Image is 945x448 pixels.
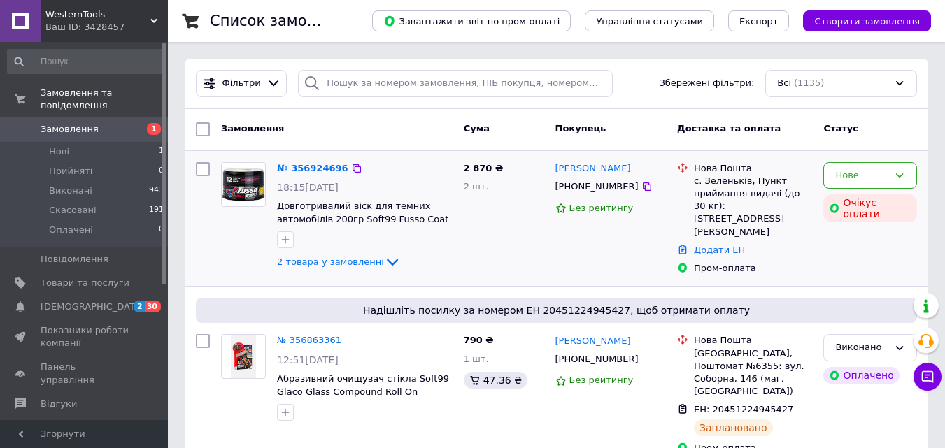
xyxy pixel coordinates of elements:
[739,16,779,27] span: Експорт
[277,256,384,267] span: 2 товара у замовленні
[659,77,754,90] span: Збережені фільтри:
[221,334,266,379] a: Фото товару
[596,16,703,27] span: Управління статусами
[41,123,99,136] span: Замовлення
[694,262,812,275] div: Пром-оплата
[222,77,261,90] span: Фільтри
[149,185,164,197] span: 943
[814,16,920,27] span: Створити замовлення
[464,123,490,133] span: Cума
[553,350,641,368] div: [PHONE_NUMBER]
[835,340,888,355] div: Виконано
[159,224,164,236] span: 0
[210,13,352,29] h1: Список замовлень
[694,175,812,238] div: с. Зеленьків, Пункт приймання-видачі (до 30 кг): [STREET_ADDRESS][PERSON_NAME]
[553,178,641,196] div: [PHONE_NUMBER]
[694,334,812,347] div: Нова Пошта
[41,361,129,386] span: Панель управління
[555,162,631,175] a: [PERSON_NAME]
[41,398,77,410] span: Відгуки
[277,354,339,366] span: 12:51[DATE]
[7,49,165,74] input: Пошук
[835,168,888,183] div: Нове
[789,15,931,26] a: Створити замовлення
[694,347,812,398] div: [GEOGRAPHIC_DATA], Поштомат №6355: вул. Соборна, 146 (маг. [GEOGRAPHIC_DATA])
[728,10,790,31] button: Експорт
[777,77,791,90] span: Всі
[823,194,917,222] div: Очікує оплати
[464,372,527,389] div: 47.36 ₴
[149,204,164,217] span: 191
[694,404,793,414] span: ЕН: 20451224945427
[45,21,168,34] div: Ваш ID: 3428457
[41,87,168,112] span: Замовлення та повідомлення
[49,145,69,158] span: Нові
[221,162,266,207] a: Фото товару
[555,335,631,348] a: [PERSON_NAME]
[277,373,449,397] a: Абразивний очищувач стікла Soft99 Glaco Glass Compound Roll On
[383,15,560,27] span: Завантажити звіт по пром-оплаті
[41,253,108,266] span: Повідомлення
[134,301,145,312] span: 2
[222,163,265,206] img: Фото товару
[569,203,634,213] span: Без рейтингу
[277,335,341,345] a: № 356863361
[49,204,97,217] span: Скасовані
[298,70,612,97] input: Пошук за номером замовлення, ПІБ покупця, номером телефону, Email, номером накладної
[145,301,161,312] span: 30
[464,181,489,192] span: 2 шт.
[41,301,144,313] span: [DEMOGRAPHIC_DATA]
[41,324,129,349] span: Показники роботи компанії
[914,363,942,391] button: Чат з покупцем
[277,256,401,267] a: 2 товара у замовленні
[464,335,494,345] span: 790 ₴
[464,163,503,173] span: 2 870 ₴
[585,10,714,31] button: Управління статусами
[49,224,93,236] span: Оплачені
[823,367,899,384] div: Оплачено
[694,162,812,175] div: Нова Пошта
[201,303,911,317] span: Надішліть посилку за номером ЕН 20451224945427, щоб отримати оплату
[231,335,255,378] img: Фото товару
[277,182,339,193] span: 18:15[DATE]
[45,8,150,21] span: WesternTools
[794,78,824,88] span: (1135)
[694,419,773,436] div: Заплановано
[147,123,161,135] span: 1
[694,245,745,255] a: Додати ЕН
[569,375,634,385] span: Без рейтингу
[159,145,164,158] span: 1
[555,123,606,133] span: Покупець
[277,201,448,237] a: Довготривалий віск для темних автомобілів 200гр Soft99 Fusso Coat 12 Months Wax Dark New
[464,354,489,364] span: 1 шт.
[221,123,284,133] span: Замовлення
[159,165,164,178] span: 0
[49,165,92,178] span: Прийняті
[823,123,858,133] span: Статус
[277,163,348,173] a: № 356924696
[41,277,129,289] span: Товари та послуги
[49,185,92,197] span: Виконані
[803,10,931,31] button: Створити замовлення
[677,123,781,133] span: Доставка та оплата
[372,10,571,31] button: Завантажити звіт по пром-оплаті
